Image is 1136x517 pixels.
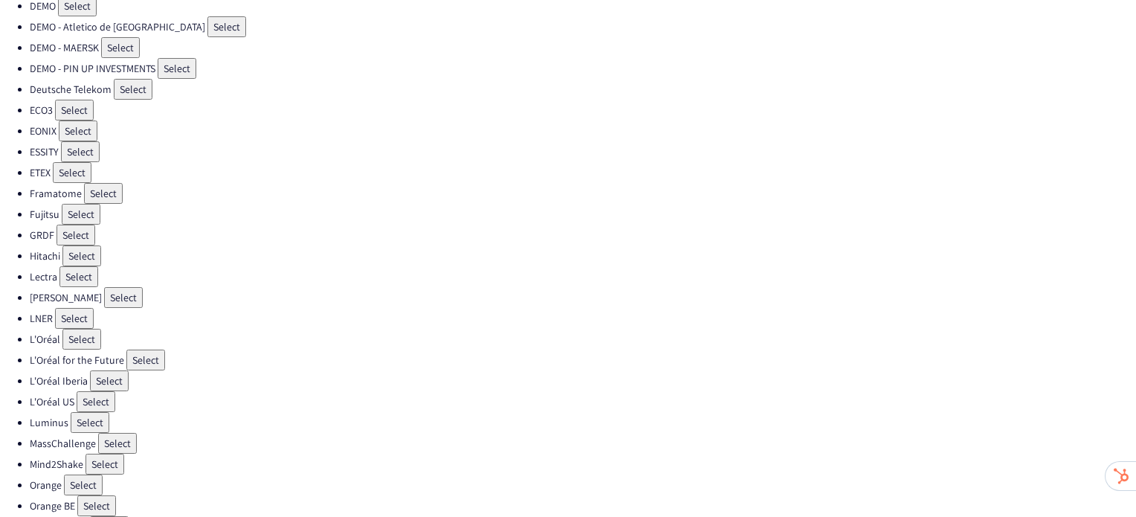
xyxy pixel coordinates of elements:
li: Fujitsu [30,204,1136,225]
button: Select [114,79,152,100]
button: Select [64,475,103,495]
button: Select [57,225,95,245]
button: Select [98,433,137,454]
button: Select [71,412,109,433]
button: Select [104,287,143,308]
button: Select [158,58,196,79]
button: Select [59,121,97,141]
li: L'Oréal US [30,391,1136,412]
button: Select [101,37,140,58]
li: Hitachi [30,245,1136,266]
li: Framatome [30,183,1136,204]
li: DEMO - Atletico de [GEOGRAPHIC_DATA] [30,16,1136,37]
button: Select [85,454,124,475]
li: Orange BE [30,495,1136,516]
button: Select [62,329,101,350]
li: Luminus [30,412,1136,433]
button: Select [77,391,115,412]
li: L'Oréal for the Future [30,350,1136,370]
li: Mind2Shake [30,454,1136,475]
li: DEMO - MAERSK [30,37,1136,58]
button: Select [84,183,123,204]
button: Select [55,100,94,121]
button: Select [207,16,246,37]
button: Select [62,204,100,225]
li: ESSITY [30,141,1136,162]
button: Select [53,162,91,183]
button: Select [59,266,98,287]
li: L'Oréal [30,329,1136,350]
li: ECO3 [30,100,1136,121]
button: Select [62,245,101,266]
li: MassChallenge [30,433,1136,454]
li: GRDF [30,225,1136,245]
li: [PERSON_NAME] [30,287,1136,308]
li: EONIX [30,121,1136,141]
iframe: Chat Widget [1062,446,1136,517]
button: Select [90,370,129,391]
button: Select [126,350,165,370]
li: Orange [30,475,1136,495]
button: Select [55,308,94,329]
li: DEMO - PIN UP INVESTMENTS [30,58,1136,79]
button: Select [77,495,116,516]
li: LNER [30,308,1136,329]
li: ETEX [30,162,1136,183]
li: Deutsche Telekom [30,79,1136,100]
li: L'Oréal Iberia [30,370,1136,391]
li: Lectra [30,266,1136,287]
button: Select [61,141,100,162]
